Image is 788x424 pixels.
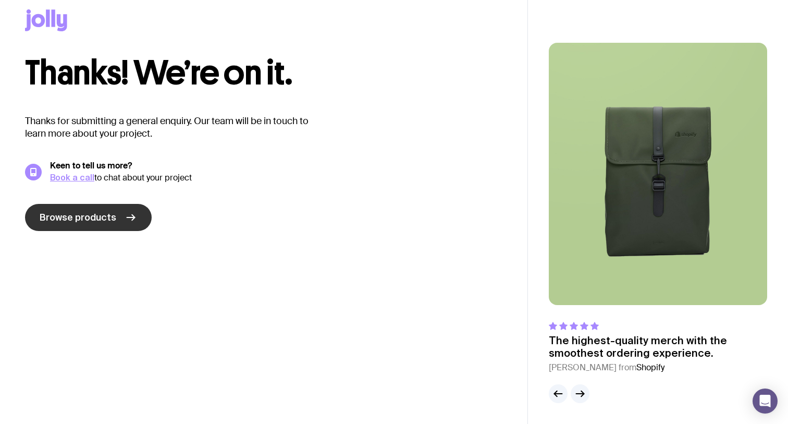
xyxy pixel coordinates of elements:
[549,361,767,374] cite: [PERSON_NAME] from
[25,52,292,93] span: Thanks! We’re on it.
[549,334,767,359] p: The highest-quality merch with the smoothest ordering experience.
[40,211,116,224] span: Browse products
[25,204,152,231] a: Browse products
[753,389,778,414] div: Open Intercom Messenger
[25,115,325,140] p: Thanks for submitting a general enquiry. Our team will be in touch to learn more about your project.
[50,173,94,182] a: Book a call
[50,161,502,171] h5: Keen to tell us more?
[636,362,664,373] span: Shopify
[50,172,502,183] div: to chat about your project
